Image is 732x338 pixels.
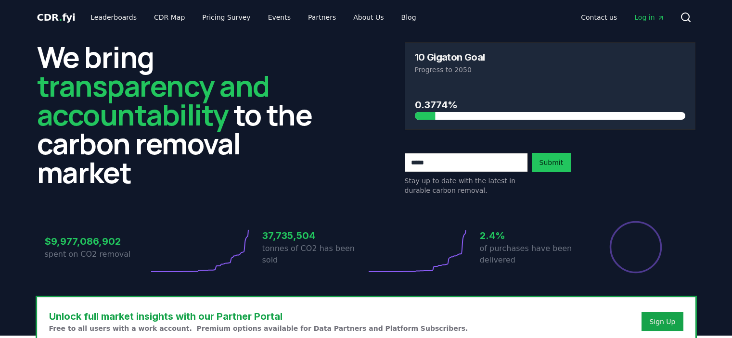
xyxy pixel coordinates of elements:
[262,228,366,243] h3: 37,735,504
[405,176,528,195] p: Stay up to date with the latest in durable carbon removal.
[260,9,298,26] a: Events
[49,324,468,333] p: Free to all users with a work account. Premium options available for Data Partners and Platform S...
[634,13,664,22] span: Log in
[415,98,685,112] h3: 0.3774%
[37,11,76,24] a: CDR.fyi
[194,9,258,26] a: Pricing Survey
[49,309,468,324] h3: Unlock full market insights with our Partner Portal
[146,9,193,26] a: CDR Map
[627,9,672,26] a: Log in
[609,220,663,274] div: Percentage of sales delivered
[573,9,625,26] a: Contact us
[532,153,571,172] button: Submit
[37,66,270,134] span: transparency and accountability
[59,12,62,23] span: .
[394,9,424,26] a: Blog
[37,42,328,187] h2: We bring to the carbon removal market
[415,52,485,62] h3: 10 Gigaton Goal
[45,234,149,249] h3: $9,977,086,902
[480,228,584,243] h3: 2.4%
[83,9,424,26] nav: Main
[346,9,391,26] a: About Us
[262,243,366,266] p: tonnes of CO2 has been sold
[37,12,76,23] span: CDR fyi
[300,9,344,26] a: Partners
[573,9,672,26] nav: Main
[642,312,683,331] button: Sign Up
[45,249,149,260] p: spent on CO2 removal
[415,65,685,75] p: Progress to 2050
[83,9,144,26] a: Leaderboards
[649,317,675,326] a: Sign Up
[480,243,584,266] p: of purchases have been delivered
